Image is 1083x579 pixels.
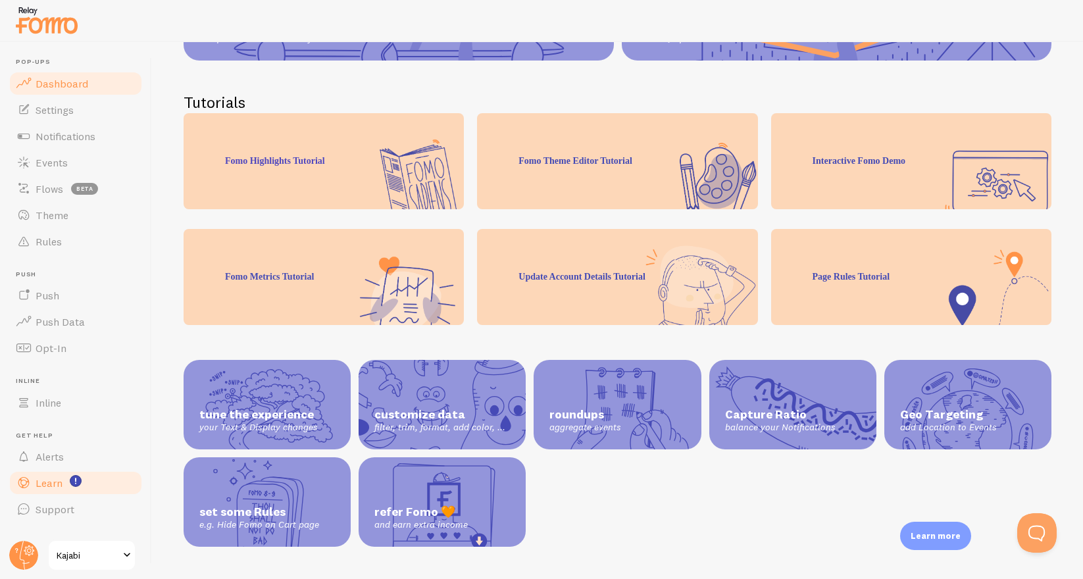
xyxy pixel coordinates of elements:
[477,229,757,325] div: Update Account Details Tutorial
[900,422,1036,434] span: add Location to Events
[8,123,143,149] a: Notifications
[771,113,1051,209] div: Interactive Fomo Demo
[8,176,143,202] a: Flows beta
[36,182,63,195] span: Flows
[374,422,510,434] span: filter, trim, format, add color, ...
[70,475,82,487] svg: <p>Watch New Feature Tutorials!</p>
[477,113,757,209] div: Fomo Theme Editor Tutorial
[36,503,74,516] span: Support
[8,496,143,522] a: Support
[16,58,143,66] span: Pop-ups
[14,3,80,37] img: fomo-relay-logo-orange.svg
[8,202,143,228] a: Theme
[911,530,961,542] p: Learn more
[36,289,59,302] span: Push
[374,407,510,422] span: customize data
[36,156,68,169] span: Events
[8,282,143,309] a: Push
[8,309,143,335] a: Push Data
[36,130,95,143] span: Notifications
[16,377,143,386] span: Inline
[725,422,861,434] span: balance your Notifications
[725,407,861,422] span: Capture Ratio
[71,183,98,195] span: beta
[900,407,1036,422] span: Geo Targeting
[57,547,119,563] span: Kajabi
[36,235,62,248] span: Rules
[36,315,85,328] span: Push Data
[8,228,143,255] a: Rules
[199,519,335,531] span: e.g. Hide Fomo on Cart page
[8,470,143,496] a: Learn
[8,70,143,97] a: Dashboard
[36,103,74,116] span: Settings
[199,422,335,434] span: your Text & Display changes
[8,97,143,123] a: Settings
[8,149,143,176] a: Events
[36,476,63,490] span: Learn
[199,505,335,520] span: set some Rules
[771,229,1051,325] div: Page Rules Tutorial
[36,77,88,90] span: Dashboard
[36,341,66,355] span: Opt-In
[8,335,143,361] a: Opt-In
[184,113,464,209] div: Fomo Highlights Tutorial
[36,450,64,463] span: Alerts
[900,522,971,550] div: Learn more
[549,422,685,434] span: aggregate events
[36,396,61,409] span: Inline
[16,432,143,440] span: Get Help
[36,209,68,222] span: Theme
[184,229,464,325] div: Fomo Metrics Tutorial
[199,407,335,422] span: tune the experience
[374,519,510,531] span: and earn extra income
[184,92,1051,113] h2: Tutorials
[374,505,510,520] span: refer Fomo 🧡
[47,540,136,571] a: Kajabi
[8,390,143,416] a: Inline
[1017,513,1057,553] iframe: Help Scout Beacon - Open
[549,407,685,422] span: roundups
[8,443,143,470] a: Alerts
[16,270,143,279] span: Push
